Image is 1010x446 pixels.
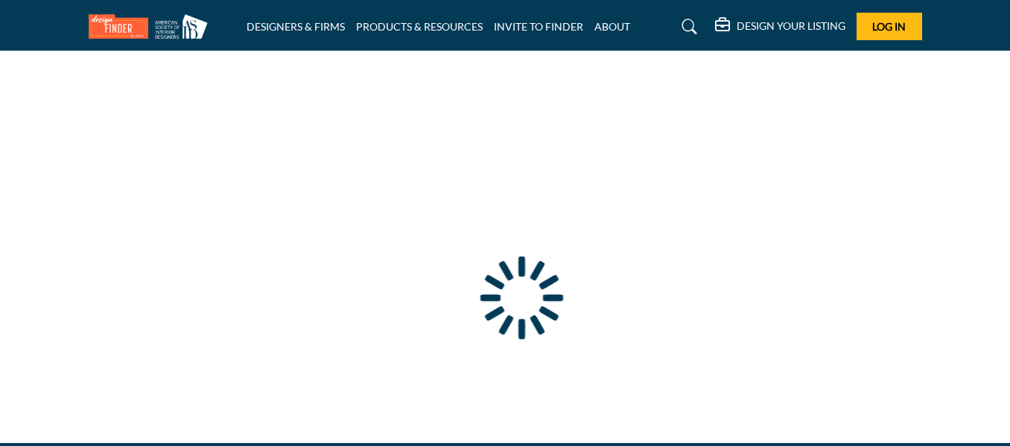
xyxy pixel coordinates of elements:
a: DESIGNERS & FIRMS [247,20,345,33]
a: PRODUCTS & RESOURCES [356,20,483,33]
a: ABOUT [594,20,630,33]
h5: DESIGN YOUR LISTING [737,19,845,33]
a: Search [667,15,707,39]
a: INVITE TO FINDER [494,20,583,33]
div: DESIGN YOUR LISTING [715,18,845,36]
button: Log In [857,13,922,40]
span: Log In [872,20,906,33]
img: Site Logo [89,14,215,39]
